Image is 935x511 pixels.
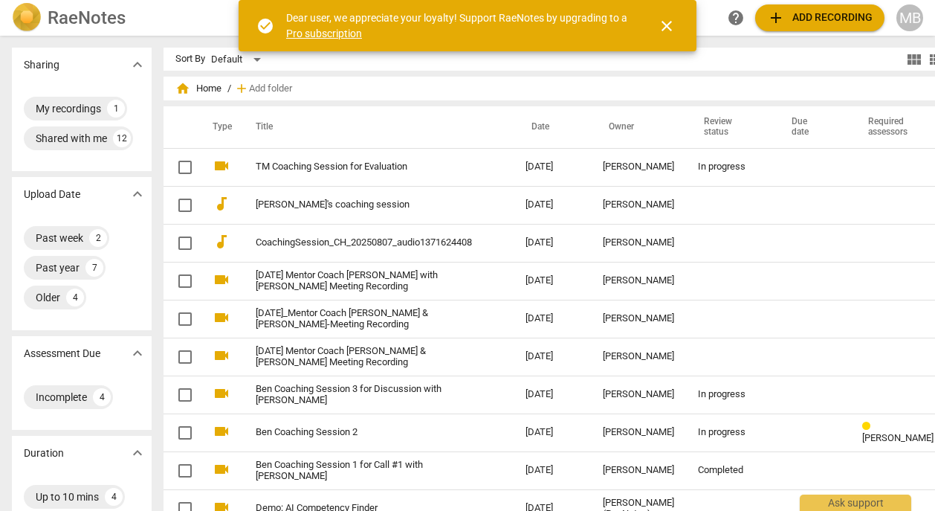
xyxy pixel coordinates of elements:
[249,83,292,94] span: Add folder
[85,259,103,277] div: 7
[862,421,876,432] span: Review status: in progress
[213,157,230,175] span: videocam
[256,384,472,406] a: Ben Coaching Session 3 for Discussion with [PERSON_NAME]
[514,186,591,224] td: [DATE]
[800,495,911,511] div: Ask support
[129,344,146,362] span: expand_more
[603,465,674,476] div: [PERSON_NAME]
[175,81,190,96] span: home
[211,48,266,71] div: Default
[12,3,42,33] img: Logo
[514,148,591,186] td: [DATE]
[903,48,925,71] button: Tile view
[36,260,80,275] div: Past year
[105,488,123,506] div: 4
[36,390,87,405] div: Incomplete
[213,347,230,364] span: videocam
[36,489,99,504] div: Up to 10 mins
[256,161,472,173] a: TM Coaching Session for Evaluation
[603,351,674,362] div: [PERSON_NAME]
[113,129,131,147] div: 12
[227,83,231,94] span: /
[603,237,674,248] div: [PERSON_NAME]
[862,432,934,443] span: [PERSON_NAME]
[126,342,149,364] button: Show more
[256,17,274,35] span: check_circle
[514,338,591,376] td: [DATE]
[603,427,674,438] div: [PERSON_NAME]
[24,346,100,361] p: Assessment Due
[767,9,873,27] span: Add recording
[129,444,146,462] span: expand_more
[896,4,923,31] button: MB
[767,9,785,27] span: add
[514,300,591,338] td: [DATE]
[286,10,631,41] div: Dear user, we appreciate your loyalty! Support RaeNotes by upgrading to a
[603,313,674,324] div: [PERSON_NAME]
[12,3,237,33] a: LogoRaeNotes
[234,81,249,96] span: add
[48,7,126,28] h2: RaeNotes
[256,308,472,330] a: [DATE]_Mentor Coach [PERSON_NAME] & [PERSON_NAME]-Meeting Recording
[256,270,472,292] a: [DATE] Mentor Coach [PERSON_NAME] with [PERSON_NAME] Meeting Recording
[24,446,64,461] p: Duration
[658,17,676,35] span: close
[603,275,674,286] div: [PERSON_NAME]
[591,106,686,148] th: Owner
[755,4,884,31] button: Upload
[66,289,84,306] div: 4
[213,422,230,440] span: videocam
[126,442,149,464] button: Show more
[36,290,60,305] div: Older
[603,199,674,210] div: [PERSON_NAME]
[256,346,472,368] a: [DATE] Mentor Coach [PERSON_NAME] & [PERSON_NAME] Meeting Recording
[36,231,83,245] div: Past week
[649,8,685,44] button: Close
[175,81,221,96] span: Home
[727,9,745,27] span: help
[686,106,774,148] th: Review status
[698,465,762,476] div: Completed
[129,185,146,203] span: expand_more
[774,106,850,148] th: Due date
[213,460,230,478] span: videocam
[514,451,591,489] td: [DATE]
[24,187,80,202] p: Upload Date
[129,56,146,74] span: expand_more
[905,51,923,68] span: view_module
[256,460,472,482] a: Ben Coaching Session 1 for Call #1 with [PERSON_NAME]
[238,106,514,148] th: Title
[698,427,762,438] div: In progress
[201,106,238,148] th: Type
[89,229,107,247] div: 2
[722,4,749,31] a: Help
[175,54,205,65] div: Sort By
[126,183,149,205] button: Show more
[24,57,59,73] p: Sharing
[213,195,230,213] span: audiotrack
[698,161,762,173] div: In progress
[603,161,674,173] div: [PERSON_NAME]
[107,100,125,118] div: 1
[36,101,101,116] div: My recordings
[256,237,472,248] a: CoachingSession_CH_20250807_audio1371624408
[93,388,111,406] div: 4
[514,106,591,148] th: Date
[213,309,230,327] span: videocam
[603,389,674,400] div: [PERSON_NAME]
[514,262,591,300] td: [DATE]
[256,427,472,438] a: Ben Coaching Session 2
[213,233,230,251] span: audiotrack
[256,199,472,210] a: [PERSON_NAME]'s coaching session
[126,54,149,76] button: Show more
[286,28,362,39] a: Pro subscription
[213,385,230,402] span: videocam
[514,224,591,262] td: [DATE]
[698,389,762,400] div: In progress
[514,414,591,451] td: [DATE]
[514,376,591,414] td: [DATE]
[213,271,230,289] span: videocam
[36,131,107,146] div: Shared with me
